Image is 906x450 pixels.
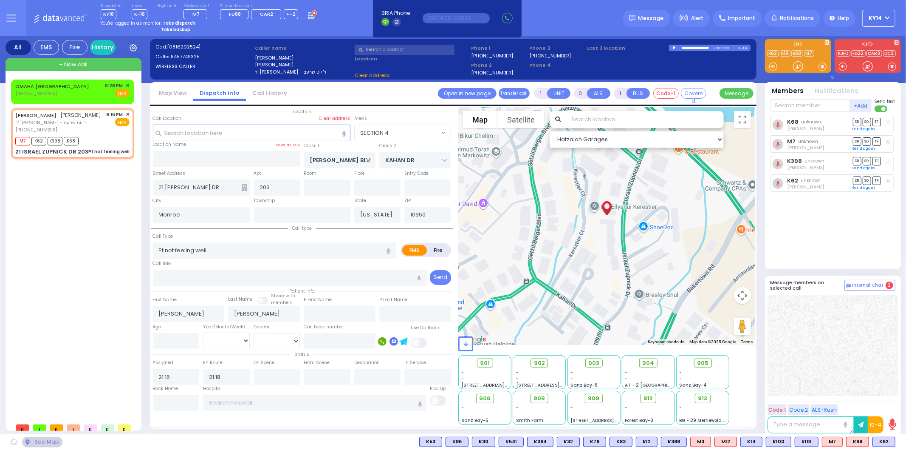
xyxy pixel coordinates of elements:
[853,185,875,190] a: Send again
[462,376,464,382] span: -
[588,394,600,403] span: 909
[869,14,882,22] span: KY14
[360,129,389,137] span: SECTION 4
[255,45,352,52] label: Caller name
[153,385,178,392] label: Back Home
[815,86,859,96] button: Notifications
[126,82,130,89] span: ✕
[837,50,850,57] a: KJFD
[638,14,664,23] span: Message
[853,126,875,131] a: Send again
[697,359,708,367] span: 905
[587,88,610,99] button: ALS
[15,112,56,119] a: [PERSON_NAME]
[740,437,762,447] div: BLS
[228,296,252,303] label: Last Name
[838,14,849,22] span: Help
[355,45,454,55] input: Search a contact
[355,125,439,140] span: SECTION 4
[714,437,737,447] div: M12
[271,293,295,299] small: Share with
[625,411,627,417] span: -
[529,62,584,69] span: Phone 4
[587,45,669,52] label: Last 3 location
[33,424,46,431] span: 1
[853,118,861,126] span: DR
[379,296,407,303] label: P Last Name
[516,376,519,382] span: -
[471,62,526,69] span: Phone 2
[583,437,606,447] div: K76
[203,359,223,366] label: En Route
[680,382,707,388] span: Sanz Bay-4
[304,142,319,149] label: Cross 1
[570,369,573,376] span: -
[462,417,489,424] span: Sanz Bay-5
[780,14,814,22] span: Notifications
[107,111,123,118] span: 9:16 PM
[738,45,751,51] div: K-14
[787,145,824,151] span: Chaim Horowitz
[354,359,380,366] label: Destination
[714,437,737,447] div: ALS
[734,111,751,128] button: Toggle fullscreen view
[471,52,513,59] label: [PHONE_NUMBER]
[497,111,545,128] button: Show satellite imagery
[805,158,825,164] span: unknown
[153,359,174,366] label: Assigned
[516,369,519,376] span: -
[661,437,687,447] div: BLS
[157,3,176,9] label: Night unit
[868,416,883,433] button: 10-4
[847,284,851,288] img: comment-alt.png
[61,111,102,119] span: [PERSON_NAME]
[155,53,252,60] label: Caller:
[31,137,46,145] span: K62
[772,86,804,96] button: Members
[319,115,350,122] label: Clear address
[419,437,442,447] div: K53
[101,424,114,431] span: 0
[430,385,446,392] label: Pick up
[472,437,495,447] div: BLS
[67,424,80,431] span: 1
[355,55,468,63] label: Location
[354,115,367,122] label: Areas
[627,88,650,99] button: BUS
[846,437,869,447] div: ALS
[610,437,632,447] div: BLS
[690,437,711,447] div: M3
[863,177,871,185] span: SO
[799,138,819,145] span: unknown
[499,437,524,447] div: K541
[462,404,464,411] span: -
[101,3,122,9] label: Dispatcher
[462,382,542,388] span: [STREET_ADDRESS][PERSON_NAME]
[153,296,177,303] label: First Name
[153,233,173,240] label: Call Type
[271,299,293,306] span: members
[290,351,313,358] span: Status
[780,50,790,57] a: K18
[720,88,754,99] button: Message
[254,197,275,204] label: Township
[220,3,299,9] label: Fire units on call
[379,142,396,149] label: Cross 2
[411,325,440,331] label: Use Callback
[788,404,809,415] button: Code 2
[15,126,57,133] span: [PHONE_NUMBER]
[404,170,429,177] label: Entry Code
[721,43,723,53] div: /
[276,142,300,148] label: Save as POI
[570,411,573,417] span: -
[596,197,618,229] div: JOSHUA EFROIM LOWY
[62,40,87,55] div: Fire
[153,141,186,148] label: Location Name
[304,296,332,303] label: P First Name
[499,437,524,447] div: BLS
[642,359,654,367] span: 904
[768,404,787,415] button: Code 1
[354,197,366,204] label: State
[381,9,410,17] span: BRIA Phone
[460,334,488,345] a: Open this area in Google Maps (opens a new window)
